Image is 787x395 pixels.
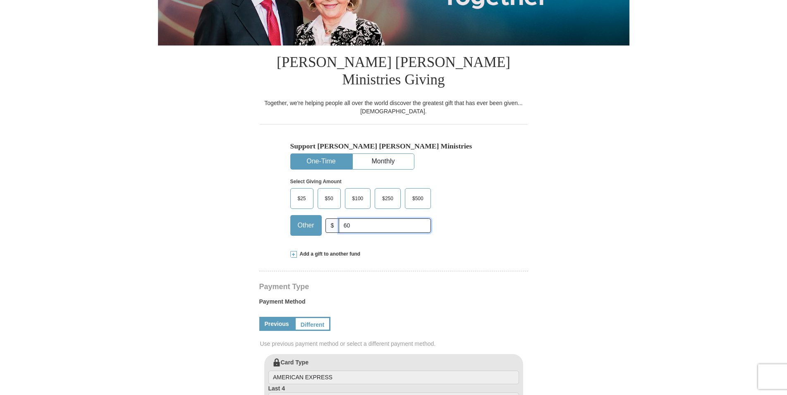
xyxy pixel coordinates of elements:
[260,340,529,348] span: Use previous payment method or select a different payment method.
[268,371,519,385] input: Card Type
[259,297,528,310] label: Payment Method
[325,218,340,233] span: $
[294,192,310,205] span: $25
[291,154,352,169] button: One-Time
[339,218,431,233] input: Other Amount
[297,251,361,258] span: Add a gift to another fund
[259,45,528,99] h1: [PERSON_NAME] [PERSON_NAME] Ministries Giving
[259,99,528,115] div: Together, we're helping people all over the world discover the greatest gift that has ever been g...
[259,317,294,331] a: Previous
[268,358,519,385] label: Card Type
[353,154,414,169] button: Monthly
[294,219,318,232] span: Other
[348,192,368,205] span: $100
[290,179,342,184] strong: Select Giving Amount
[259,283,528,290] h4: Payment Type
[294,317,331,331] a: Different
[378,192,397,205] span: $250
[321,192,337,205] span: $50
[408,192,428,205] span: $500
[290,142,497,151] h5: Support [PERSON_NAME] [PERSON_NAME] Ministries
